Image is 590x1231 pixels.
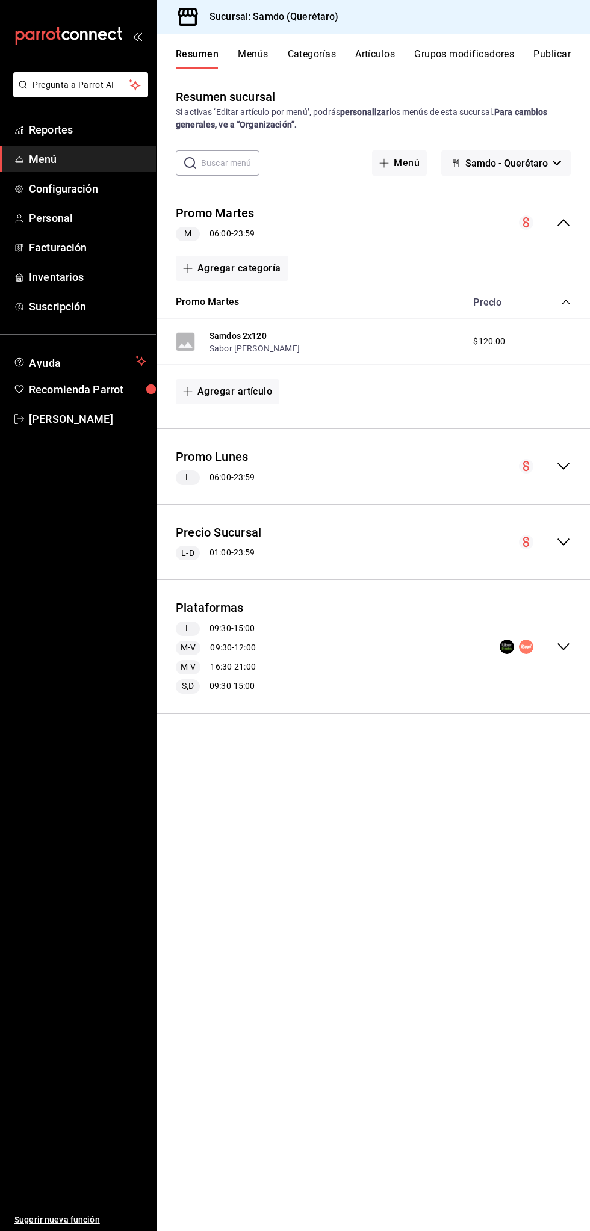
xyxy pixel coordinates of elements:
button: Promo Lunes [176,448,248,466]
button: Agregar categoría [176,256,288,281]
span: Menú [29,151,146,167]
span: $120.00 [473,335,505,348]
input: Buscar menú [201,151,259,175]
span: Personal [29,210,146,226]
button: open_drawer_menu [132,31,142,41]
span: Samdo - Querétaro [465,158,548,169]
span: Configuración [29,180,146,197]
strong: personalizar [340,107,390,117]
button: Publicar [533,48,571,69]
div: 16:30 - 21:00 [176,660,256,674]
button: Categorías [288,48,337,69]
button: Agregar artículo [176,379,279,404]
span: Reportes [29,122,146,138]
div: Resumen sucursal [176,88,275,106]
button: Pregunta a Parrot AI [13,72,148,97]
div: 09:30 - 15:00 [176,622,256,636]
button: Menús [238,48,268,69]
span: M [179,227,196,240]
span: L [181,471,195,484]
div: navigation tabs [176,48,590,69]
button: Samdo - Querétaro [441,150,571,176]
div: collapse-menu-row [157,439,590,495]
div: collapse-menu-row [157,195,590,251]
span: Pregunta a Parrot AI [33,79,129,91]
span: M-V [176,661,200,673]
button: Resumen [176,48,219,69]
button: Samdos 2x120 [210,330,267,342]
div: 01:00 - 23:59 [176,546,261,560]
span: Sugerir nueva función [14,1214,146,1226]
span: L-D [176,547,199,560]
div: Precio [461,297,538,308]
span: M-V [176,641,200,654]
span: Facturación [29,239,146,256]
button: Promo Martes [176,205,255,222]
span: Inventarios [29,269,146,285]
button: Sabor [PERSON_NAME] [210,342,300,354]
button: collapse-category-row [561,297,571,307]
button: Menú [372,150,427,176]
h3: Sucursal: Samdo (Querétaro) [200,10,339,24]
button: Grupos modificadores [414,48,514,69]
button: Artículos [355,48,395,69]
span: L [181,622,195,635]
button: Precio Sucursal [176,524,261,541]
div: 09:30 - 12:00 [176,641,256,655]
button: Plataformas [176,599,243,617]
div: 06:00 - 23:59 [176,470,255,485]
div: collapse-menu-row [157,590,590,703]
span: [PERSON_NAME] [29,411,146,427]
div: Si activas ‘Editar artículo por menú’, podrás los menús de esta sucursal. [176,106,571,131]
span: Recomienda Parrot [29,381,146,398]
a: Pregunta a Parrot AI [8,87,148,100]
div: 06:00 - 23:59 [176,227,255,241]
div: collapse-menu-row [157,514,590,570]
span: Ayuda [29,354,131,368]
div: 09:30 - 15:00 [176,679,256,694]
span: Suscripción [29,298,146,315]
button: Promo Martes [176,295,239,309]
span: S,D [177,680,199,693]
